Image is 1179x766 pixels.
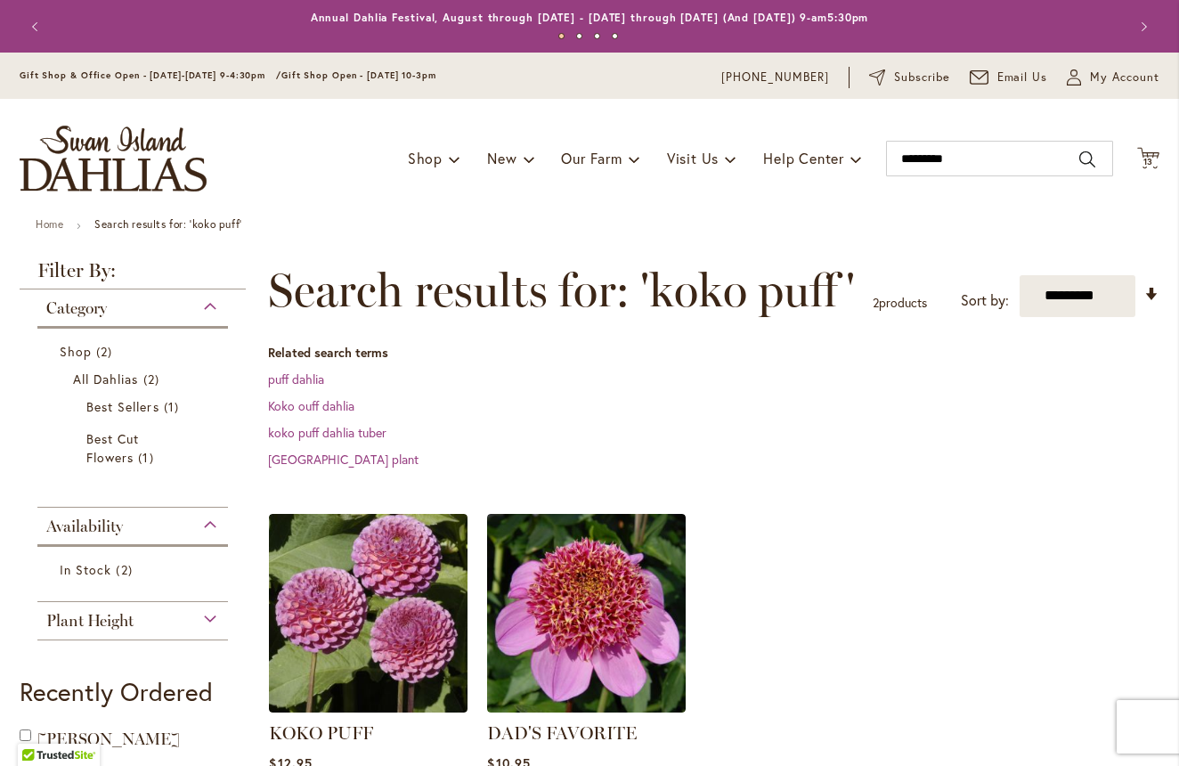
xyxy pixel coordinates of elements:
a: DAD'S FAVORITE [487,722,637,744]
span: Best Sellers [86,398,159,415]
a: KOKO PUFF [269,722,373,744]
a: KOKO PUFF [269,699,468,716]
a: Koko ouff dahlia [268,397,354,414]
p: products [873,289,927,317]
a: Email Us [970,69,1048,86]
span: 2 [116,560,136,579]
span: New [487,149,516,167]
a: puff dahlia [268,371,324,387]
a: DAD'S FAVORITE [487,699,686,716]
span: Subscribe [894,69,950,86]
span: Gift Shop Open - [DATE] 10-3pm [281,69,436,81]
span: 13 [1143,156,1154,167]
dt: Related search terms [268,344,1159,362]
a: [GEOGRAPHIC_DATA] plant [268,451,419,468]
span: Gift Shop & Office Open - [DATE]-[DATE] 9-4:30pm / [20,69,281,81]
a: [PERSON_NAME] [37,729,180,749]
span: Search results for: 'koko puff' [268,264,855,317]
span: Email Us [997,69,1048,86]
a: In Stock 2 [60,560,210,579]
span: In Stock [60,561,111,578]
strong: Recently Ordered [20,675,213,708]
a: store logo [20,126,207,191]
button: Next [1124,9,1159,45]
span: Our Farm [561,149,622,167]
button: 4 of 4 [612,33,618,39]
strong: Search results for: 'koko puff' [94,217,242,231]
label: Sort by: [961,284,1009,317]
a: koko puff dahlia tuber [268,424,386,441]
span: 1 [138,448,158,467]
span: 2 [96,342,117,361]
iframe: Launch Accessibility Center [13,703,63,753]
span: 2 [873,294,879,311]
span: All Dahlias [73,371,139,387]
a: All Dahlias [73,370,197,388]
span: Shop [408,149,443,167]
a: [PHONE_NUMBER] [721,69,829,86]
a: Annual Dahlia Festival, August through [DATE] - [DATE] through [DATE] (And [DATE]) 9-am5:30pm [311,11,869,24]
button: 13 [1137,147,1159,171]
span: Best Cut Flowers [86,430,139,466]
a: Shop [60,342,210,361]
button: My Account [1067,69,1159,86]
button: Previous [20,9,55,45]
button: 2 of 4 [576,33,582,39]
span: Category [46,298,107,318]
a: Subscribe [869,69,950,86]
span: Help Center [763,149,844,167]
img: KOKO PUFF [269,514,468,713]
span: My Account [1090,69,1159,86]
span: Availability [46,517,123,536]
a: Home [36,217,63,231]
span: 2 [143,370,164,388]
strong: Filter By: [20,261,246,289]
span: Plant Height [46,611,134,631]
a: Best Cut Flowers [86,429,183,467]
span: 1 [164,397,183,416]
button: 3 of 4 [594,33,600,39]
span: Shop [60,343,92,360]
span: Visit Us [667,149,719,167]
button: 1 of 4 [558,33,565,39]
a: Best Sellers [86,397,183,416]
img: DAD'S FAVORITE [487,514,686,713]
